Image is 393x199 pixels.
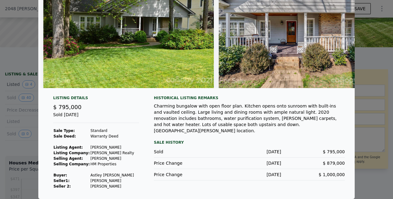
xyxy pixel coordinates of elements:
td: [PERSON_NAME] [90,184,134,189]
span: $ 879,000 [323,161,345,166]
td: Warranty Deed [90,133,134,139]
strong: Selling Company: [53,162,90,166]
strong: Sale Type: [53,129,75,133]
strong: Seller 1 : [53,179,70,183]
div: Sold [DATE] [53,112,139,123]
strong: Seller 2: [53,184,71,188]
strong: Buyer : [53,173,67,177]
td: [PERSON_NAME] [90,178,134,184]
div: Sale History [154,139,345,146]
strong: Listing Company: [53,151,90,155]
span: $ 1,000,000 [319,172,345,177]
div: Charming bungalow with open floor plan. Kitchen opens onto sunroom with built-ins and vaulted cei... [154,103,345,134]
span: $ 795,000 [323,149,345,154]
strong: Sale Deed: [53,134,76,138]
div: Price Change [154,171,218,178]
span: $ 795,000 [53,104,82,110]
td: Standard [90,128,134,133]
div: [DATE] [218,160,281,166]
div: Listing Details [53,95,139,103]
div: Sold [154,149,218,155]
div: [DATE] [218,149,281,155]
div: Price Change [154,160,218,166]
td: Astley [PERSON_NAME] [90,172,134,178]
strong: Selling Agent: [53,156,83,161]
strong: Listing Agent: [53,145,83,150]
div: [DATE] [218,171,281,178]
div: Historical Listing remarks [154,95,345,100]
td: [PERSON_NAME] Realty [90,150,134,156]
td: HM Properties [90,161,134,167]
td: [PERSON_NAME] [90,156,134,161]
td: [PERSON_NAME] [90,145,134,150]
